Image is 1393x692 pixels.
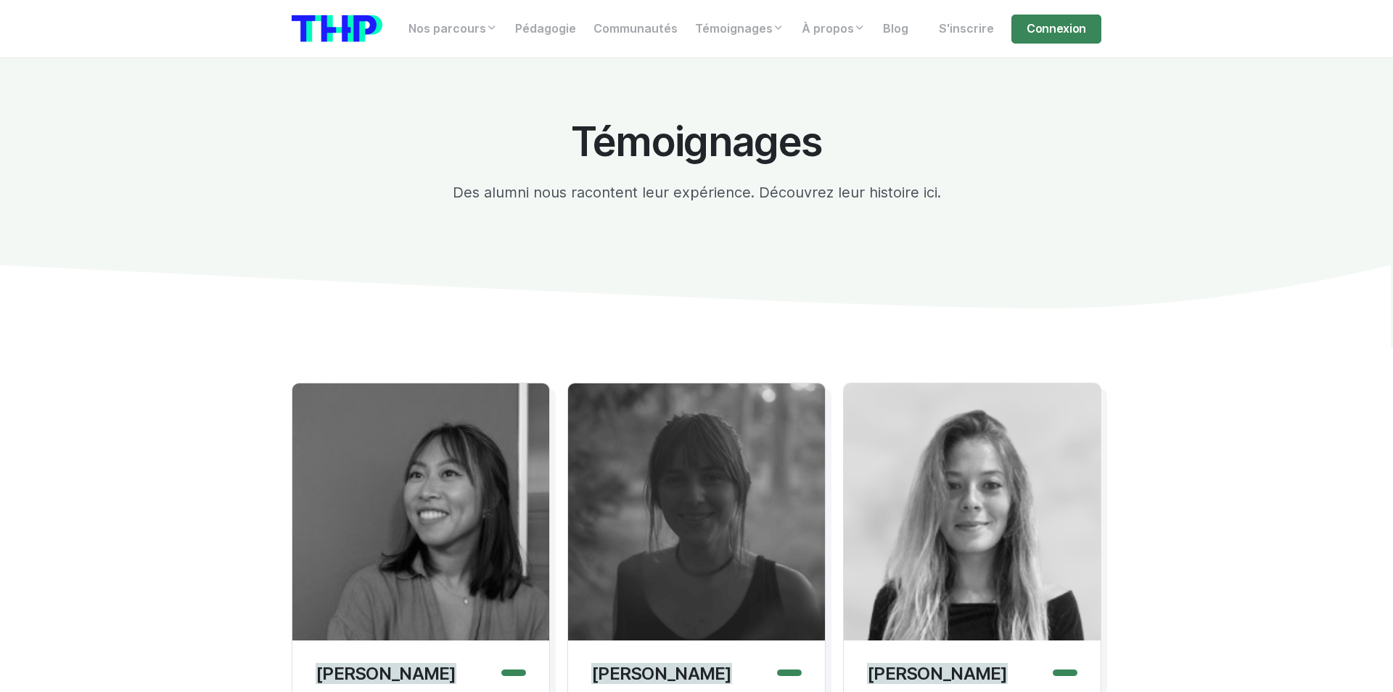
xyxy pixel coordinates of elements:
[591,663,732,684] p: [PERSON_NAME]
[874,15,917,44] a: Blog
[686,15,793,44] a: Témoignages
[793,15,874,44] a: À propos
[316,663,456,684] p: [PERSON_NAME]
[844,383,1101,640] img: Lara Schutz
[930,15,1003,44] a: S'inscrire
[568,383,825,640] img: Juliet De Rozario
[292,383,549,640] img: Marie-Elisabeth Huynh
[585,15,686,44] a: Communautés
[1011,15,1101,44] a: Connexion
[506,15,585,44] a: Pédagogie
[400,15,506,44] a: Nos parcours
[430,182,963,203] p: Des alumni nous racontent leur expérience. Découvrez leur histoire ici.
[292,15,382,42] img: logo
[867,663,1008,684] p: [PERSON_NAME]
[430,119,963,164] h1: Témoignages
